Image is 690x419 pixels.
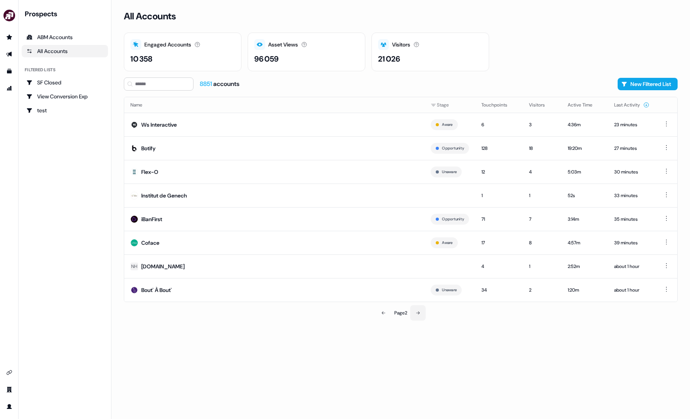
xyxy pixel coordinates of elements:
div: 6 [481,121,517,129]
a: Go to templates [3,65,15,77]
div: 5:03m [568,168,602,176]
div: 27 minutes [614,144,649,152]
h3: All Accounts [124,10,176,22]
div: 1 [529,263,555,270]
div: NH [131,263,137,270]
div: Ws Interactive [141,121,177,129]
div: 33 minutes [614,192,649,199]
div: 4 [481,263,517,270]
a: Go to team [3,383,15,396]
a: Go to SF Closed [22,76,108,89]
button: Aware [442,239,452,246]
a: Go to attribution [3,82,15,94]
div: about 1 hour [614,286,649,294]
div: Stage [431,101,469,109]
div: Engaged Accounts [144,41,191,49]
div: 18 [529,144,555,152]
div: iBanFirst [141,215,162,223]
th: Name [124,97,425,113]
div: 52s [568,192,602,199]
div: 21 026 [378,53,400,65]
div: 23 minutes [614,121,649,129]
div: Prospects [25,9,108,19]
a: Go to test [22,104,108,117]
div: 19:20m [568,144,602,152]
a: All accounts [22,45,108,57]
button: Last Activity [614,98,649,112]
div: 3:14m [568,215,602,223]
button: Opportunity [442,145,464,152]
button: New Filtered List [618,78,678,90]
div: accounts [200,80,240,88]
div: 71 [481,215,517,223]
div: 17 [481,239,517,247]
div: 3 [529,121,555,129]
div: 4 [529,168,555,176]
div: 34 [481,286,517,294]
div: 35 minutes [614,215,649,223]
div: 8 [529,239,555,247]
div: test [26,106,103,114]
span: 8851 [200,80,213,88]
div: 12 [481,168,517,176]
div: Bout'​ À Bout' [141,286,172,294]
div: 1 [481,192,517,199]
div: 96 059 [254,53,279,65]
div: All Accounts [26,47,103,55]
a: Go to prospects [3,31,15,43]
div: SF Closed [26,79,103,86]
a: Go to View Conversion Exp [22,90,108,103]
div: 1:20m [568,286,602,294]
a: ABM Accounts [22,31,108,43]
a: Go to profile [3,400,15,413]
div: 4:57m [568,239,602,247]
div: Asset Views [268,41,298,49]
div: [DOMAIN_NAME] [141,263,185,270]
div: about 1 hour [614,263,649,270]
button: Visitors [529,98,554,112]
div: Coface [141,239,159,247]
div: 1 [529,192,555,199]
div: Page 2 [394,309,407,317]
div: Visitors [392,41,410,49]
div: 2:52m [568,263,602,270]
div: Flex-O [141,168,158,176]
div: View Conversion Exp [26,93,103,100]
button: Aware [442,121,452,128]
div: ABM Accounts [26,33,103,41]
button: Opportunity [442,216,464,223]
a: Go to outbound experience [3,48,15,60]
div: 4:36m [568,121,602,129]
button: Active Time [568,98,602,112]
button: Unaware [442,168,457,175]
div: 30 minutes [614,168,649,176]
a: Go to integrations [3,366,15,379]
div: 7 [529,215,555,223]
div: 10 358 [130,53,152,65]
button: Touchpoints [481,98,517,112]
div: 39 minutes [614,239,649,247]
button: Unaware [442,287,457,294]
div: Institut de Genech [141,192,187,199]
div: 128 [481,144,517,152]
div: 2 [529,286,555,294]
div: Botify [141,144,156,152]
div: Filtered lists [25,67,55,73]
